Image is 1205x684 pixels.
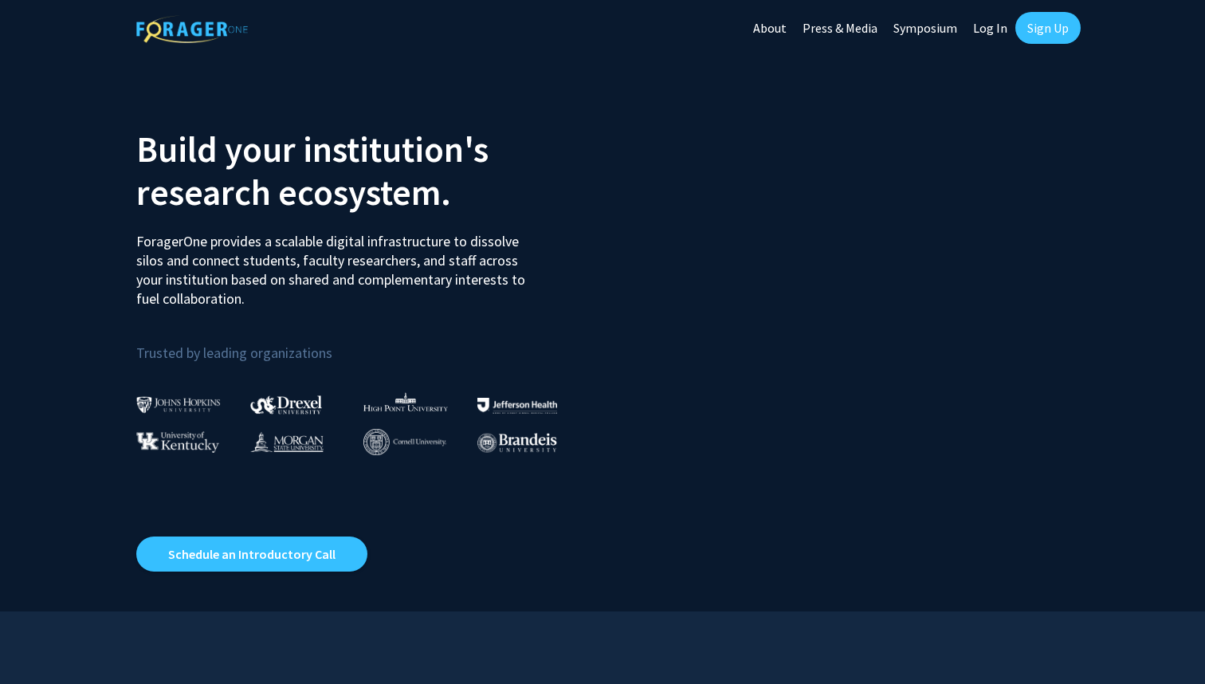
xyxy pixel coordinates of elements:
img: Drexel University [250,395,322,414]
img: Morgan State University [250,431,324,452]
p: ForagerOne provides a scalable digital infrastructure to dissolve silos and connect students, fac... [136,220,536,309]
img: University of Kentucky [136,431,219,453]
img: ForagerOne Logo [136,15,248,43]
img: Cornell University [363,429,446,455]
img: High Point University [363,392,448,411]
h2: Build your institution's research ecosystem. [136,128,591,214]
a: Sign Up [1015,12,1081,44]
img: Brandeis University [477,433,557,453]
p: Trusted by leading organizations [136,321,591,365]
a: Opens in a new tab [136,537,367,572]
img: Johns Hopkins University [136,396,221,413]
img: Thomas Jefferson University [477,398,557,413]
